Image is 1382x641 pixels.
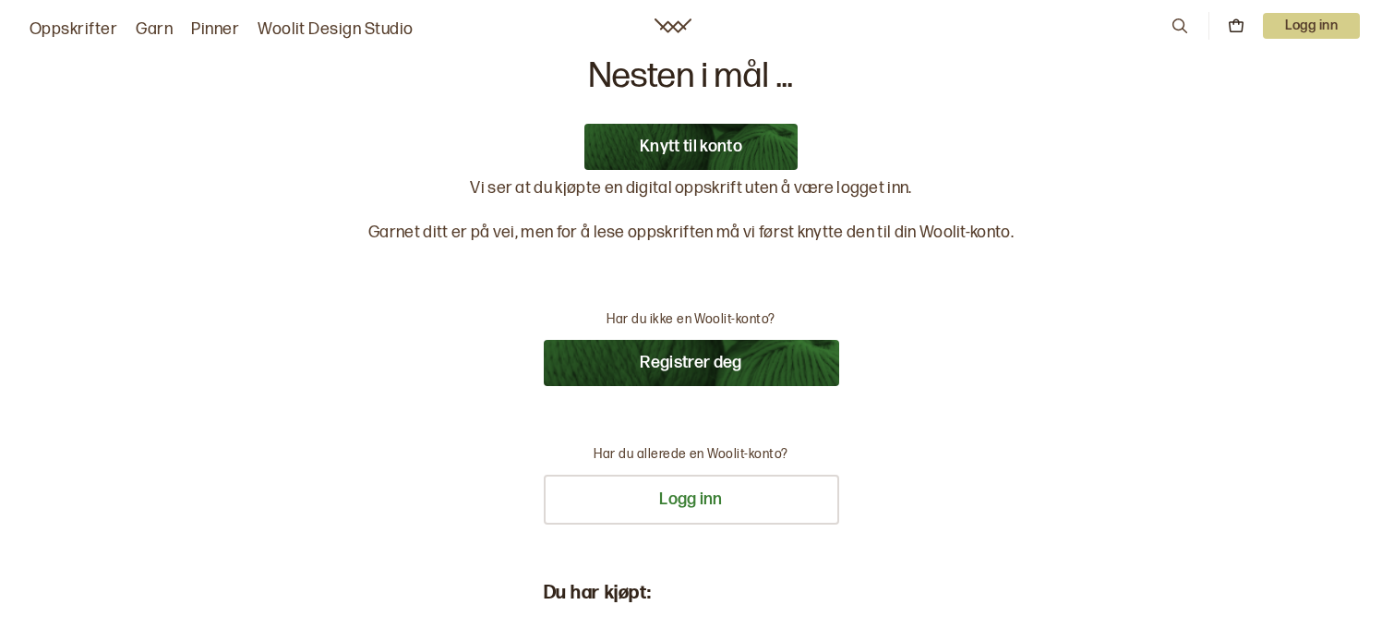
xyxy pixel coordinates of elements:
[30,17,117,42] a: Oppskrifter
[1263,13,1360,39] p: Logg inn
[544,340,839,386] button: Registrer deg
[1263,13,1360,39] button: User dropdown
[655,18,691,33] a: Woolit
[589,59,793,94] p: Nesten i mål ...
[258,17,414,42] a: Woolit Design Studio
[368,177,1014,244] p: Vi ser at du kjøpte en digital oppskrift uten å være logget inn. Garnet ditt er på vei, men for å...
[584,124,798,170] button: Knytt til konto
[544,475,839,525] button: Logg inn
[136,17,173,42] a: Garn
[607,310,775,329] p: Har du ikke en Woolit-konto?
[544,580,839,606] p: Du har kjøpt:
[594,445,787,464] p: Har du allerede en Woolit-konto?
[191,17,239,42] a: Pinner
